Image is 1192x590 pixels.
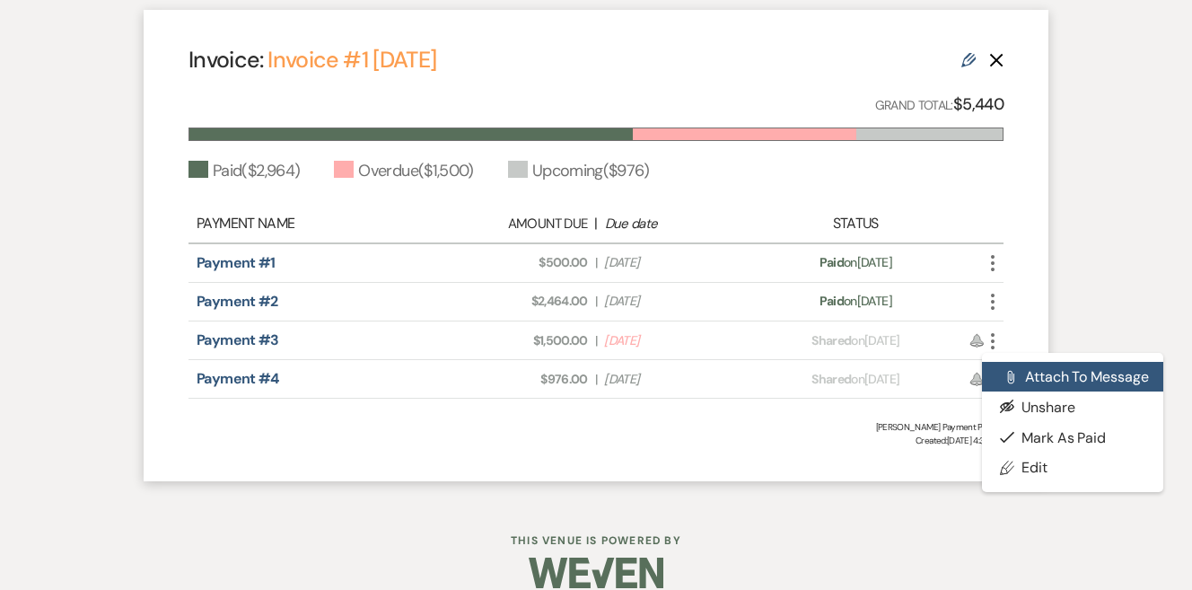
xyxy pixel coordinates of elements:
[334,159,473,183] div: Overdue ( $1,500 )
[197,369,279,388] a: Payment #4
[756,331,955,350] div: on [DATE]
[267,45,436,75] a: Invoice #1 [DATE]
[188,420,1004,434] div: [PERSON_NAME] Payment Plan #1
[446,370,588,389] span: $976.00
[197,213,436,234] div: Payment Name
[604,370,746,389] span: [DATE]
[756,292,955,311] div: on [DATE]
[756,253,955,272] div: on [DATE]
[819,254,844,270] span: Paid
[756,370,955,389] div: on [DATE]
[982,362,1163,392] button: Attach to Message
[446,292,588,311] span: $2,464.00
[445,214,587,234] div: Amount Due
[197,330,279,349] a: Payment #3
[811,332,851,348] span: Shared
[436,213,756,234] div: |
[756,213,955,234] div: Status
[811,371,851,387] span: Shared
[446,331,588,350] span: $1,500.00
[188,44,436,75] h4: Invoice:
[508,159,649,183] div: Upcoming ( $976 )
[982,422,1163,453] button: Mark as Paid
[604,292,746,311] span: [DATE]
[197,292,278,311] a: Payment #2
[605,214,747,234] div: Due date
[595,253,597,272] span: |
[875,92,1004,118] p: Grand Total:
[819,293,844,309] span: Paid
[446,253,588,272] span: $500.00
[197,253,276,272] a: Payment #1
[982,392,1163,422] button: Unshare
[188,159,300,183] div: Paid ( $2,964 )
[595,331,597,350] span: |
[595,292,597,311] span: |
[953,93,1004,115] strong: $5,440
[982,453,1163,483] a: Edit
[595,370,597,389] span: |
[604,253,746,272] span: [DATE]
[188,434,1004,447] span: Created: [DATE] 4:30 PM
[604,331,746,350] span: [DATE]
